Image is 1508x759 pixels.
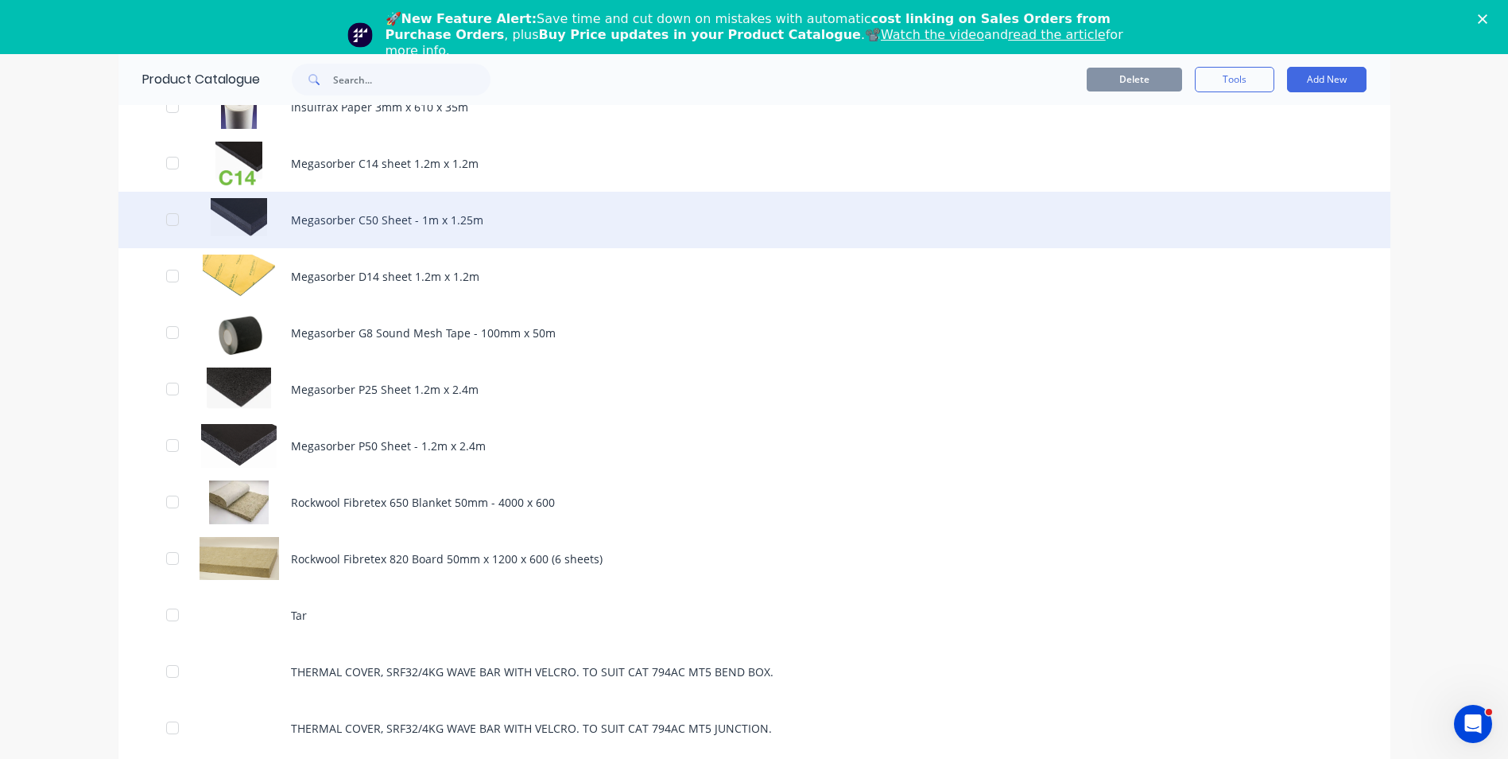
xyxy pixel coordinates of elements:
div: Tar [118,587,1390,644]
button: Add New [1287,67,1367,92]
b: Buy Price updates in your Product Catalogue [539,27,861,42]
div: Rockwool Fibretex 650 Blanket 50mm - 4000 x 600Rockwool Fibretex 650 Blanket 50mm - 4000 x 600 [118,474,1390,531]
div: 🚀 Save time and cut down on mistakes with automatic , plus .📽️ and for more info. [386,11,1136,59]
a: Watch the video [881,27,984,42]
div: Megasorber C50 Sheet - 1m x 1.25mMegasorber C50 Sheet - 1m x 1.25m [118,192,1390,248]
b: New Feature Alert: [401,11,537,26]
div: THERMAL COVER, SRF32/4KG WAVE BAR WITH VELCRO. TO SUIT CAT 794AC MT5 BEND BOX. [118,644,1390,700]
div: Megasorber P25 Sheet 1.2m x 2.4mMegasorber P25 Sheet 1.2m x 2.4m [118,361,1390,418]
div: Rockwool Fibretex 820 Board 50mm x 1200 x 600 (6 sheets)Rockwool Fibretex 820 Board 50mm x 1200 x... [118,531,1390,587]
div: Product Catalogue [118,54,260,105]
div: Insulfrax Paper 3mm x 610 x 35mInsulfrax Paper 3mm x 610 x 35m [118,79,1390,135]
button: Tools [1195,67,1274,92]
img: Profile image for Team [347,22,373,48]
a: read the article [1008,27,1106,42]
div: Megasorber G8 Sound Mesh Tape - 100mm x 50mMegasorber G8 Sound Mesh Tape - 100mm x 50m [118,305,1390,361]
div: Close [1478,14,1494,24]
div: Megasorber D14 sheet 1.2m x 1.2mMegasorber D14 sheet 1.2m x 1.2m [118,248,1390,305]
button: Delete [1087,68,1182,91]
div: Megasorber C14 sheet 1.2m x 1.2mMegasorber C14 sheet 1.2m x 1.2m [118,135,1390,192]
iframe: Intercom live chat [1454,705,1492,743]
div: Megasorber P50 Sheet - 1.2m x 2.4mMegasorber P50 Sheet - 1.2m x 2.4m [118,418,1390,474]
div: THERMAL COVER, SRF32/4KG WAVE BAR WITH VELCRO. TO SUIT CAT 794AC MT5 JUNCTION. [118,700,1390,757]
input: Search... [333,64,490,95]
b: cost linking on Sales Orders from Purchase Orders [386,11,1111,42]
